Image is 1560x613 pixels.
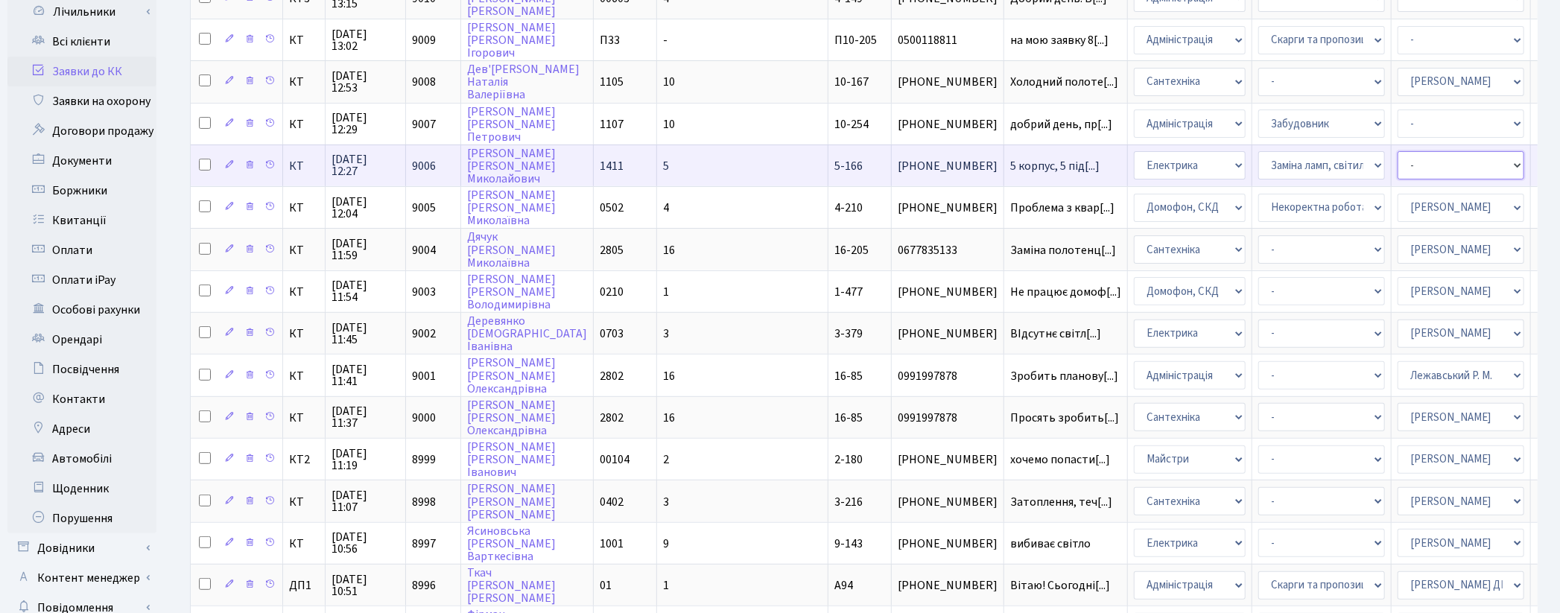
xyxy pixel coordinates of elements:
[332,279,399,303] span: [DATE] 11:54
[663,577,669,594] span: 1
[600,74,624,90] span: 1105
[412,158,436,174] span: 9006
[1010,200,1114,216] span: Проблема з квар[...]
[663,410,675,426] span: 16
[7,235,156,265] a: Оплати
[7,504,156,533] a: Порушення
[289,244,319,256] span: КТ
[289,286,319,298] span: КТ
[467,439,556,480] a: [PERSON_NAME][PERSON_NAME]Іванович
[289,118,319,130] span: КТ
[412,32,436,48] span: 9009
[412,200,436,216] span: 9005
[898,244,998,256] span: 0677835133
[332,405,399,429] span: [DATE] 11:37
[834,74,869,90] span: 10-167
[834,536,863,552] span: 9-143
[898,286,998,298] span: [PHONE_NUMBER]
[332,70,399,94] span: [DATE] 12:53
[7,27,156,57] a: Всі клієнти
[663,32,668,48] span: -
[1010,577,1110,594] span: Вітаю! Сьогодні[...]
[834,494,863,510] span: 3-216
[1010,32,1109,48] span: на мою заявку 8[...]
[332,112,399,136] span: [DATE] 12:29
[467,355,556,397] a: [PERSON_NAME][PERSON_NAME]Олександрівна
[467,481,556,523] a: [PERSON_NAME][PERSON_NAME][PERSON_NAME]
[7,86,156,116] a: Заявки на охорону
[1010,538,1121,550] span: вибиває світло
[7,444,156,474] a: Автомобілі
[467,565,556,606] a: Ткач[PERSON_NAME][PERSON_NAME]
[600,284,624,300] span: 0210
[663,325,669,342] span: 3
[834,325,863,342] span: 3-379
[7,355,156,384] a: Посвідчення
[332,322,399,346] span: [DATE] 11:45
[289,160,319,172] span: КТ
[7,206,156,235] a: Квитанції
[7,295,156,325] a: Особові рахунки
[1010,494,1112,510] span: Затоплення, теч[...]
[898,496,998,508] span: [PHONE_NUMBER]
[600,410,624,426] span: 2802
[412,368,436,384] span: 9001
[1010,368,1118,384] span: Зробить планову[...]
[412,410,436,426] span: 9000
[663,494,669,510] span: 3
[834,32,877,48] span: П10-205
[7,265,156,295] a: Оплати iPay
[412,494,436,510] span: 8998
[1010,242,1116,258] span: Заміна полотенц[...]
[663,368,675,384] span: 16
[289,328,319,340] span: КТ
[898,412,998,424] span: 0991997878
[332,363,399,387] span: [DATE] 11:41
[7,325,156,355] a: Орендарі
[467,19,556,61] a: [PERSON_NAME][PERSON_NAME]Ігорович
[663,116,675,133] span: 10
[1010,410,1119,426] span: Просять зробить[...]
[467,187,556,229] a: [PERSON_NAME][PERSON_NAME]Миколаївна
[898,118,998,130] span: [PHONE_NUMBER]
[467,397,556,439] a: [PERSON_NAME][PERSON_NAME]Олександрівна
[600,116,624,133] span: 1107
[663,242,675,258] span: 16
[834,116,869,133] span: 10-254
[898,454,998,466] span: [PHONE_NUMBER]
[412,116,436,133] span: 9007
[600,32,620,48] span: П33
[600,451,630,468] span: 00104
[332,574,399,597] span: [DATE] 10:51
[1010,451,1110,468] span: хочемо попасти[...]
[332,448,399,471] span: [DATE] 11:19
[7,116,156,146] a: Договори продажу
[663,74,675,90] span: 10
[467,104,556,145] a: [PERSON_NAME][PERSON_NAME]Петрович
[289,76,319,88] span: КТ
[289,579,319,591] span: ДП1
[834,242,869,258] span: 16-205
[898,202,998,214] span: [PHONE_NUMBER]
[332,28,399,52] span: [DATE] 13:02
[7,176,156,206] a: Боржники
[1010,116,1112,133] span: добрий день, пр[...]
[898,34,998,46] span: 0500118811
[834,158,863,174] span: 5-166
[600,577,612,594] span: 01
[834,284,863,300] span: 1-477
[663,284,669,300] span: 1
[289,202,319,214] span: КТ
[663,200,669,216] span: 4
[600,536,624,552] span: 1001
[834,577,853,594] span: А94
[289,412,319,424] span: КТ
[898,328,998,340] span: [PHONE_NUMBER]
[467,271,556,313] a: [PERSON_NAME][PERSON_NAME]Володимирівна
[412,74,436,90] span: 9008
[7,533,156,563] a: Довідники
[663,451,669,468] span: 2
[898,76,998,88] span: [PHONE_NUMBER]
[600,200,624,216] span: 0502
[898,370,998,382] span: 0991997878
